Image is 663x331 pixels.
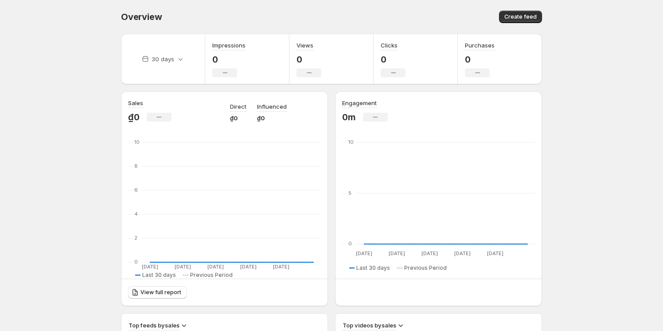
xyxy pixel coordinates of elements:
[140,289,181,296] span: View full report
[129,321,179,330] h3: Top feeds by sales
[381,41,398,50] h3: Clicks
[296,54,321,65] p: 0
[207,264,224,270] text: [DATE]
[134,259,138,265] text: 0
[128,286,187,299] a: View full report
[273,264,289,270] text: [DATE]
[212,41,246,50] h3: Impressions
[142,272,176,279] span: Last 30 days
[348,190,351,196] text: 5
[134,187,138,193] text: 6
[190,272,233,279] span: Previous Period
[175,264,191,270] text: [DATE]
[454,250,471,256] text: [DATE]
[142,264,158,270] text: [DATE]
[121,12,162,22] span: Overview
[134,235,137,241] text: 2
[128,99,143,107] h3: Sales
[348,240,352,247] text: 0
[342,112,356,122] p: 0m
[389,250,405,256] text: [DATE]
[465,54,495,65] p: 0
[240,264,257,270] text: [DATE]
[257,114,287,122] p: ₫0
[356,264,390,272] span: Last 30 days
[381,54,406,65] p: 0
[134,211,138,217] text: 4
[128,112,140,122] p: ₫0
[134,139,140,145] text: 10
[212,54,246,65] p: 0
[257,102,287,111] p: Influenced
[465,41,495,50] h3: Purchases
[343,321,396,330] h3: Top videos by sales
[487,250,503,256] text: [DATE]
[296,41,313,50] h3: Views
[421,250,438,256] text: [DATE]
[152,55,174,63] p: 30 days
[404,264,447,272] span: Previous Period
[504,13,537,20] span: Create feed
[499,11,542,23] button: Create feed
[230,102,246,111] p: Direct
[356,250,372,256] text: [DATE]
[342,99,377,107] h3: Engagement
[348,139,354,145] text: 10
[230,114,246,122] p: ₫0
[134,163,138,169] text: 8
